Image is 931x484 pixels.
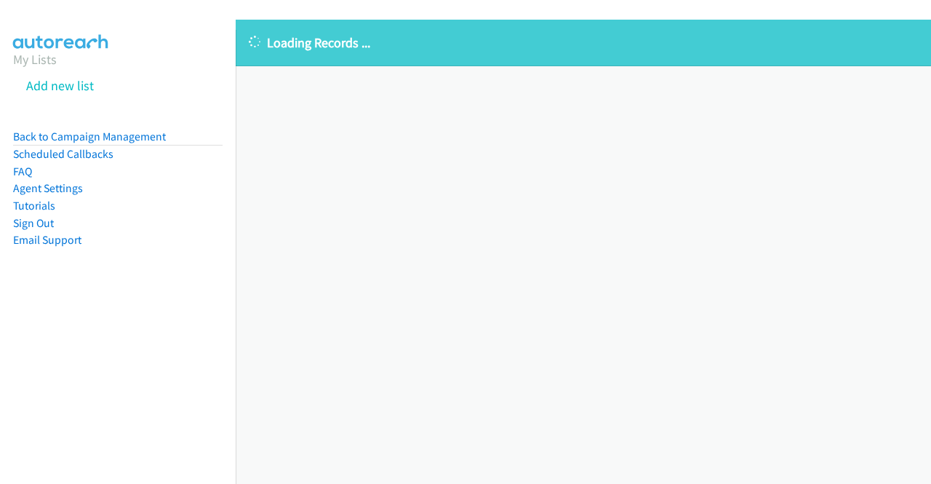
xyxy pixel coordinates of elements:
a: Add new list [26,77,94,94]
a: Scheduled Callbacks [13,147,113,161]
a: Email Support [13,233,81,247]
a: FAQ [13,164,32,178]
a: My Lists [13,51,57,68]
a: Back to Campaign Management [13,130,166,143]
p: Loading Records ... [249,33,918,52]
a: Tutorials [13,199,55,213]
a: Agent Settings [13,181,83,195]
a: Sign Out [13,216,54,230]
